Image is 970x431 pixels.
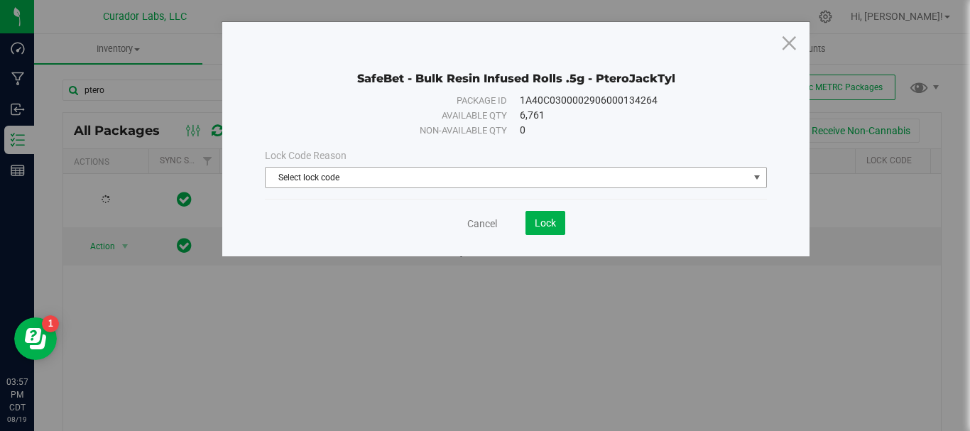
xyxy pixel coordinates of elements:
[287,109,508,123] div: Available qty
[42,315,59,332] iframe: Resource center unread badge
[287,94,508,108] div: Package ID
[265,50,767,86] div: SafeBet - Bulk Resin Infused Rolls .5g - PteroJackTyl
[520,123,746,138] div: 0
[287,124,508,138] div: Non-available qty
[520,108,746,123] div: 6,761
[535,217,556,229] span: Lock
[748,168,766,187] span: select
[525,211,565,235] button: Lock
[467,217,497,231] a: Cancel
[14,317,57,360] iframe: Resource center
[265,150,347,161] span: Lock Code Reason
[520,93,746,108] div: 1A40C0300002906000134264
[266,168,748,187] span: Select lock code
